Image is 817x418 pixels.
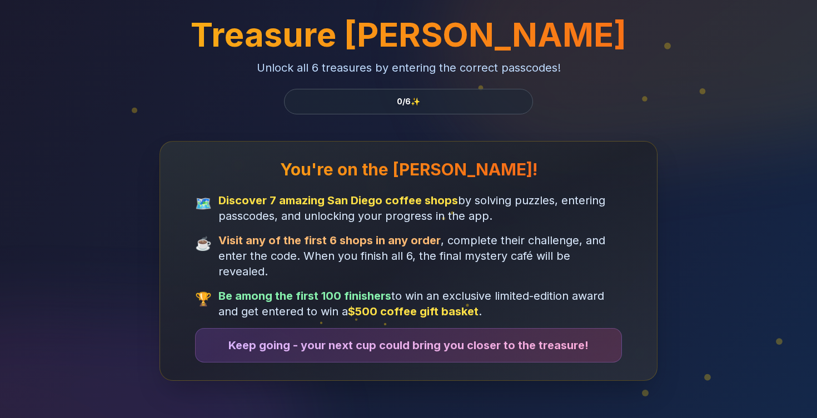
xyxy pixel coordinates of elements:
span: , complete their challenge, and enter the code. When you finish all 6, the final mystery café wil... [218,233,622,279]
span: 🏆 [195,290,212,308]
p: Unlock all 6 treasures by entering the correct passcodes! [62,60,755,75]
span: to win an exclusive limited-edition award and get entered to win a . [218,288,622,319]
p: Keep going - your next cup could bring you closer to the treasure! [205,338,612,353]
h3: You're on the [PERSON_NAME]! [178,159,639,179]
span: ☕ [195,235,212,253]
span: 0 / 6 ✨ [397,96,420,107]
span: 🗺️ [195,195,212,213]
span: by solving puzzles, entering passcodes, and unlocking your progress in the app. [218,193,622,224]
strong: Be among the first 100 finishers [218,289,391,303]
h1: Treasure [PERSON_NAME] [62,18,755,51]
strong: Discover 7 amazing San Diego coffee shops [218,194,458,207]
strong: Visit any of the first 6 shops in any order [218,234,441,247]
strong: $500 coffee gift basket [348,305,479,318]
